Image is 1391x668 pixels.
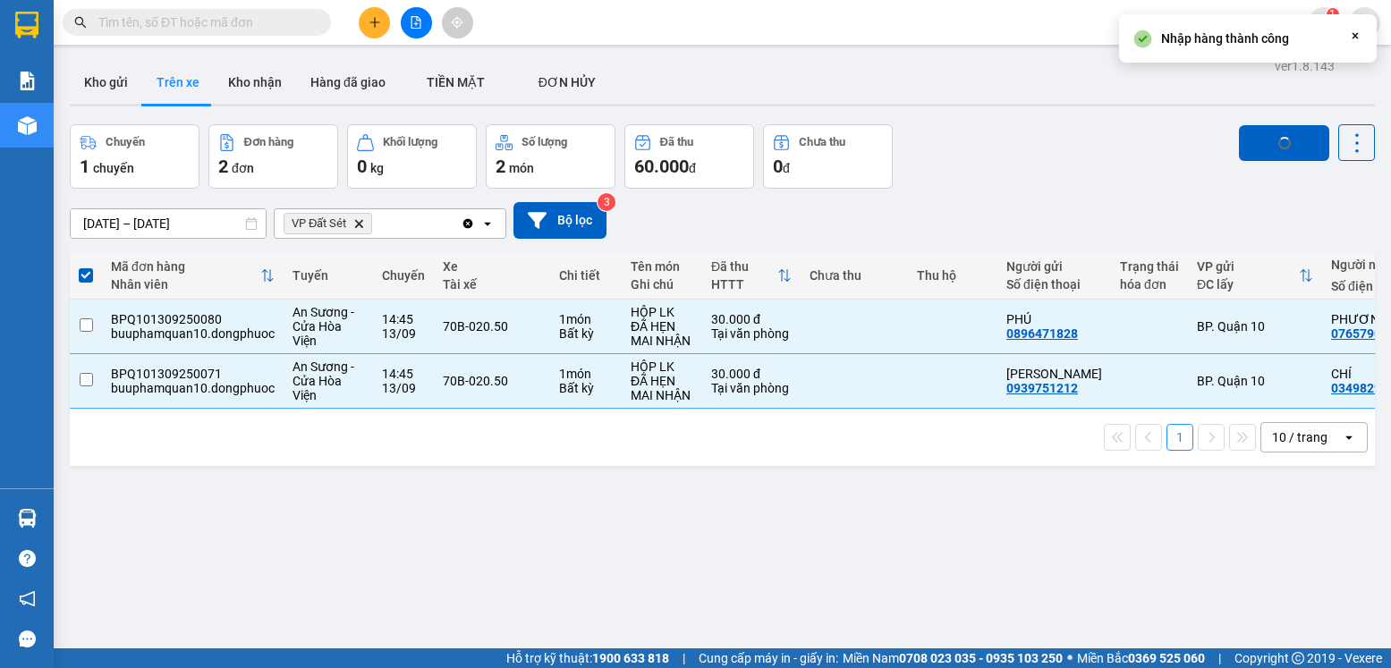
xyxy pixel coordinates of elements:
div: Tại văn phòng [711,381,792,395]
button: loading Nhập hàng [1239,125,1329,161]
div: Đã thu [660,136,693,148]
span: [PERSON_NAME]: [5,115,188,126]
span: Hỗ trợ kỹ thuật: [506,648,669,668]
th: Toggle SortBy [102,252,284,300]
span: 60.000 [634,156,689,177]
div: Người gửi [1006,259,1102,274]
sup: 3 [598,193,615,211]
span: Miền Bắc [1077,648,1205,668]
div: 14:45 [382,312,425,326]
span: An Sương - Cửa Hòa Viện [293,305,354,348]
div: 70B-020.50 [443,319,541,334]
div: buuphamquan10.dongphuoc [111,326,275,341]
div: Mã đơn hàng [111,259,260,274]
span: 15:26:56 [DATE] [39,130,109,140]
div: 70B-020.50 [443,374,541,388]
span: ĐƠN HỦY [539,75,596,89]
strong: 1900 633 818 [592,651,669,665]
span: An Sương - Cửa Hòa Viện [293,359,354,402]
div: BPQ101309250071 [111,367,275,381]
div: ĐÃ HẸN MAI NHẬN [631,374,693,402]
span: 2 [496,156,505,177]
th: Toggle SortBy [702,252,801,300]
button: Chuyến1chuyến [70,124,199,189]
svg: open [480,216,495,231]
strong: ĐỒNG PHƯỚC [141,10,245,25]
div: Đã thu [711,259,777,274]
div: Tại văn phòng [711,326,792,341]
span: copyright [1292,652,1304,664]
span: 0 [357,156,367,177]
div: 30.000 đ [711,312,792,326]
img: solution-icon [18,72,37,90]
span: chuyến [93,161,134,175]
button: plus [359,7,390,38]
span: TIỀN MẶT [427,75,485,89]
button: aim [442,7,473,38]
button: 1 [1166,424,1193,451]
input: Tìm tên, số ĐT hoặc mã đơn [98,13,310,32]
span: món [509,161,534,175]
button: Bộ lọc [513,202,606,239]
span: notification [19,590,36,607]
div: Tuyến [293,268,364,283]
div: ĐC lấy [1197,277,1299,292]
span: 2 [218,156,228,177]
span: đ [783,161,790,175]
svg: Delete [353,218,364,229]
div: 0896471828 [1006,326,1078,341]
div: Nhập hàng thành công [1161,29,1289,48]
span: ----------------------------------------- [48,97,219,111]
button: file-add [401,7,432,38]
span: 1 [80,156,89,177]
div: Thu hộ [917,268,988,283]
span: VP Đất Sét, close by backspace [284,213,372,234]
div: 10 / trang [1272,428,1327,446]
button: Kho nhận [214,61,296,104]
span: Hotline: 19001152 [141,80,219,90]
span: | [683,648,685,668]
div: Số lượng [522,136,567,148]
span: aim [451,16,463,29]
span: file-add [410,16,422,29]
span: Bến xe [GEOGRAPHIC_DATA] [141,29,241,51]
div: Bất kỳ [559,381,613,395]
button: Kho gửi [70,61,142,104]
span: VP Đất Sét [292,216,346,231]
img: logo [6,11,86,89]
span: | [1218,648,1221,668]
button: Hàng đã giao [296,61,400,104]
div: PHÚ [1006,312,1102,326]
div: hóa đơn [1120,277,1179,292]
div: HỘP LK [631,359,693,374]
div: Chi tiết [559,268,613,283]
span: In ngày: [5,130,109,140]
button: Số lượng2món [486,124,615,189]
span: kg [370,161,384,175]
img: warehouse-icon [18,509,37,528]
div: BPQ101309250080 [111,312,275,326]
div: 13/09 [382,326,425,341]
strong: 0369 525 060 [1128,651,1205,665]
span: question-circle [19,550,36,567]
div: 14:45 [382,367,425,381]
div: Số điện thoại [1006,277,1102,292]
button: Trên xe [142,61,214,104]
button: Đơn hàng2đơn [208,124,338,189]
div: Tên món [631,259,693,274]
div: Nhân viên [111,277,260,292]
span: 01 Võ Văn Truyện, KP.1, Phường 2 [141,54,246,76]
span: VPDS1309250007 [89,114,188,127]
img: warehouse-icon [18,116,37,135]
th: Toggle SortBy [1188,252,1322,300]
img: logo-vxr [15,12,38,38]
div: BP. Quận 10 [1197,374,1313,388]
span: đ [689,161,696,175]
button: Khối lượng0kg [347,124,477,189]
span: Cung cấp máy in - giấy in: [699,648,838,668]
input: Selected VP Đất Sét. [376,215,377,233]
span: 1 [1329,8,1336,21]
span: message [19,630,36,647]
span: search [74,16,87,29]
div: Chưa thu [810,268,899,283]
